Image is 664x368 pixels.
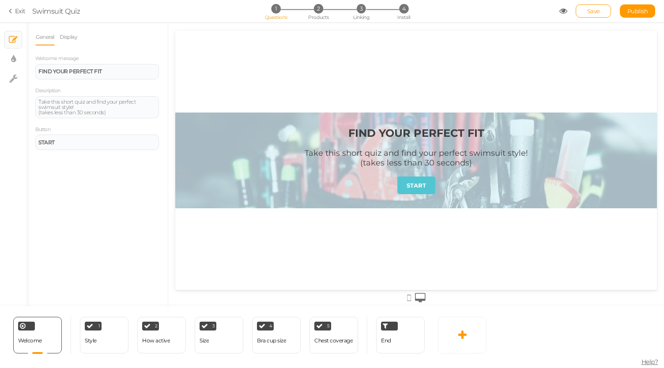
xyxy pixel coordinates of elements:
[397,14,410,20] span: Install
[357,4,366,13] span: 3
[137,317,186,353] div: 2 How active
[18,337,42,344] span: Welcome
[381,337,391,344] span: End
[627,8,648,15] span: Publish
[38,68,102,75] strong: FIND YOUR PERFECT FIT
[269,324,272,328] span: 4
[200,338,209,344] div: Size
[252,317,301,353] div: 4 Bra cup size
[85,338,97,344] div: Style
[35,88,60,94] label: Description
[314,338,353,344] div: Chest coverage
[35,29,55,45] a: General
[59,29,78,45] a: Display
[341,4,382,13] li: 3 Linking
[271,4,280,13] span: 1
[576,4,611,18] div: Save
[399,4,408,13] span: 4
[98,324,100,328] span: 1
[376,317,425,353] div: End
[155,324,158,328] span: 2
[195,317,243,353] div: 3 Size
[35,127,50,133] label: Button
[35,56,79,62] label: Welcome message
[587,8,600,15] span: Save
[265,14,287,20] span: Questions
[353,14,369,20] span: Linking
[80,317,128,353] div: 1 Style
[9,7,26,15] a: Exit
[383,4,424,13] li: 4 Install
[32,6,80,16] div: Swimsuit Quiz
[255,4,296,13] li: 1 Questions
[314,4,323,13] span: 2
[641,358,658,366] span: Help?
[129,117,353,137] div: Take this short quiz and find your perfect swimsuit style! (takes less than 30 seconds)
[257,338,286,344] div: Bra cup size
[309,317,358,353] div: 5 Chest coverage
[298,4,339,13] li: 2 Products
[327,324,330,328] span: 5
[173,96,309,109] strong: FIND YOUR PERFECT FIT
[38,99,156,115] div: Take this short quiz and find your perfect swimsuit style! (takes less than 30 seconds)
[13,317,62,353] div: Welcome
[231,151,251,158] strong: START
[38,139,55,146] strong: START
[212,324,215,328] span: 3
[308,14,329,20] span: Products
[142,338,170,344] div: How active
